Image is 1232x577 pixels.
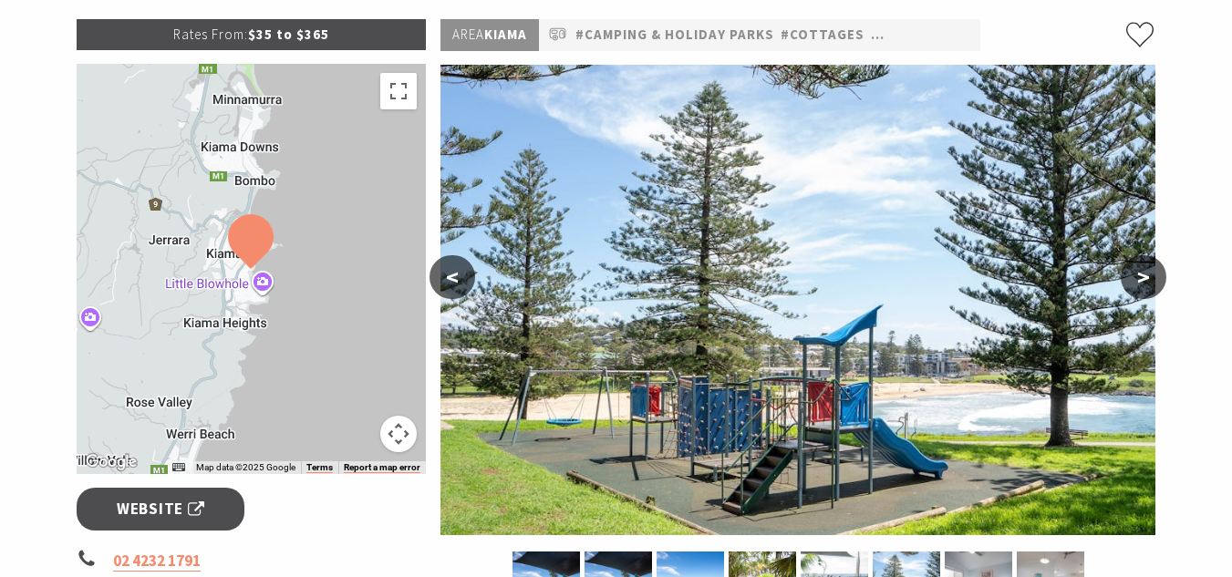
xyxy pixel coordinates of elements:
[306,462,333,473] a: Terms (opens in new tab)
[77,488,245,531] a: Website
[173,26,248,43] span: Rates From:
[1121,255,1166,299] button: >
[172,461,185,474] button: Keyboard shortcuts
[81,450,141,474] img: Google
[430,255,475,299] button: <
[781,24,864,46] a: #Cottages
[380,73,417,109] button: Toggle fullscreen view
[871,24,977,46] a: #Pet Friendly
[81,450,141,474] a: Open this area in Google Maps (opens a new window)
[113,551,201,572] a: 02 4232 1791
[344,462,420,473] a: Report a map error
[452,26,484,43] span: Area
[575,24,774,46] a: #Camping & Holiday Parks
[77,19,427,50] p: $35 to $365
[196,462,295,472] span: Map data ©2025 Google
[117,497,204,521] span: Website
[440,65,1155,535] img: Playground
[440,19,539,51] p: Kiama
[380,416,417,452] button: Map camera controls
